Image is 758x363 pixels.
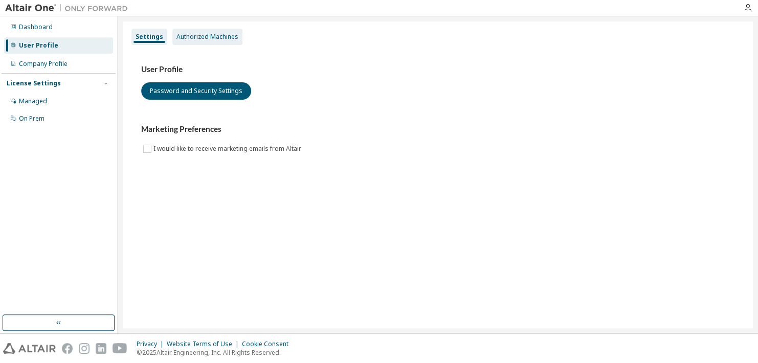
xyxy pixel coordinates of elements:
p: © 2025 Altair Engineering, Inc. All Rights Reserved. [137,348,295,357]
img: Altair One [5,3,133,13]
div: Website Terms of Use [167,340,242,348]
div: Dashboard [19,23,53,31]
div: Privacy [137,340,167,348]
img: altair_logo.svg [3,343,56,354]
div: User Profile [19,41,58,50]
img: linkedin.svg [96,343,106,354]
img: youtube.svg [113,343,127,354]
img: instagram.svg [79,343,90,354]
h3: Marketing Preferences [141,124,734,134]
div: Settings [136,33,163,41]
img: facebook.svg [62,343,73,354]
div: On Prem [19,115,44,123]
h3: User Profile [141,64,734,75]
label: I would like to receive marketing emails from Altair [153,143,303,155]
div: Company Profile [19,60,68,68]
div: Cookie Consent [242,340,295,348]
div: License Settings [7,79,61,87]
div: Authorized Machines [176,33,238,41]
button: Password and Security Settings [141,82,251,100]
div: Managed [19,97,47,105]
